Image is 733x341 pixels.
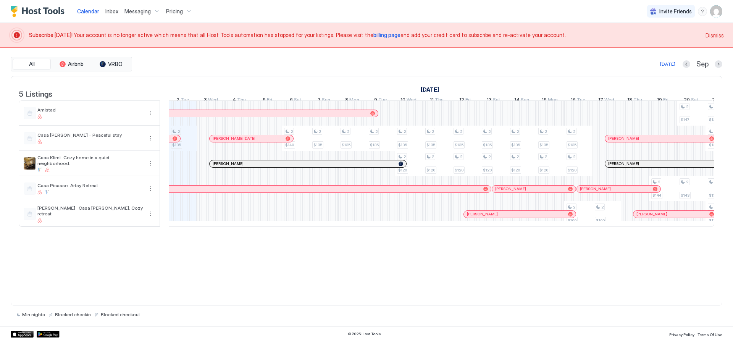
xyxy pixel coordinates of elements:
[432,154,434,159] span: 2
[400,97,405,105] span: 10
[404,129,406,134] span: 2
[696,60,709,69] span: Sep
[698,7,707,16] div: menu
[571,97,576,105] span: 16
[124,8,151,15] span: Messaging
[521,97,529,105] span: Sun
[407,97,417,105] span: Wed
[290,97,293,105] span: 6
[101,312,140,317] span: Blocked checkout
[596,95,616,106] a: September 17, 2025
[146,134,155,143] div: menu
[514,97,520,105] span: 14
[319,129,321,134] span: 2
[213,161,244,166] span: [PERSON_NAME]
[11,331,34,338] div: App Store
[294,97,301,105] span: Sat
[146,108,155,118] button: More options
[237,97,246,105] span: Thu
[373,32,400,38] a: billing page
[399,95,418,106] a: September 10, 2025
[483,142,492,147] span: $135
[343,95,361,106] a: September 8, 2025
[322,97,330,105] span: Sun
[573,205,575,210] span: 2
[77,7,99,15] a: Calendar
[174,95,191,106] a: September 2, 2025
[669,330,694,338] a: Privacy Policy
[375,129,378,134] span: 2
[398,142,407,147] span: $135
[378,97,387,105] span: Tue
[172,142,181,147] span: $135
[288,95,303,106] a: September 6, 2025
[37,331,60,338] a: Google Play Store
[398,168,407,173] span: $120
[37,107,143,113] span: Amistad
[681,117,689,122] span: $147
[318,97,321,105] span: 7
[426,142,435,147] span: $135
[11,6,68,17] a: Host Tools Logo
[636,212,667,217] span: [PERSON_NAME]
[146,159,155,168] button: More options
[660,61,675,68] div: [DATE]
[488,129,491,134] span: 2
[663,97,668,105] span: Fri
[313,142,322,147] span: $135
[659,8,692,15] span: Invite Friends
[697,330,722,338] a: Terms Of Use
[511,168,520,173] span: $120
[146,184,155,193] button: More options
[542,97,547,105] span: 15
[52,59,90,69] button: Airbnb
[426,168,435,173] span: $120
[146,184,155,193] div: menu
[267,97,272,105] span: Fri
[11,57,132,71] div: tab-group
[467,212,498,217] span: [PERSON_NAME]
[55,312,91,317] span: Blocked checkin
[316,95,332,106] a: September 7, 2025
[683,60,690,68] button: Previous month
[539,142,548,147] span: $135
[105,8,118,15] span: Inbox
[686,104,688,109] span: 2
[465,97,471,105] span: Fri
[568,142,576,147] span: $135
[710,5,722,18] div: User profile
[511,142,520,147] span: $135
[580,186,611,191] span: [PERSON_NAME]
[428,95,446,106] a: September 11, 2025
[681,193,689,198] span: $143
[548,97,558,105] span: Mon
[202,95,220,106] a: September 3, 2025
[455,142,463,147] span: $135
[697,332,722,337] span: Terms Of Use
[495,186,526,191] span: [PERSON_NAME]
[146,134,155,143] button: More options
[105,7,118,15] a: Inbox
[435,97,444,105] span: Thu
[545,154,547,159] span: 2
[460,129,462,134] span: 2
[483,168,492,173] span: $120
[92,59,130,69] button: VRBO
[204,97,207,105] span: 3
[608,136,639,141] span: [PERSON_NAME]
[709,193,718,198] span: $130
[37,183,143,188] span: Casa Picasso: Artsy Retreat.
[146,108,155,118] div: menu
[178,129,180,134] span: 2
[658,179,660,184] span: 2
[213,136,255,141] span: [PERSON_NAME][DATE]
[598,97,603,105] span: 17
[457,95,473,106] a: September 12, 2025
[573,129,575,134] span: 2
[540,95,560,106] a: September 15, 2025
[208,97,218,105] span: Wed
[493,97,500,105] span: Sat
[291,129,293,134] span: 2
